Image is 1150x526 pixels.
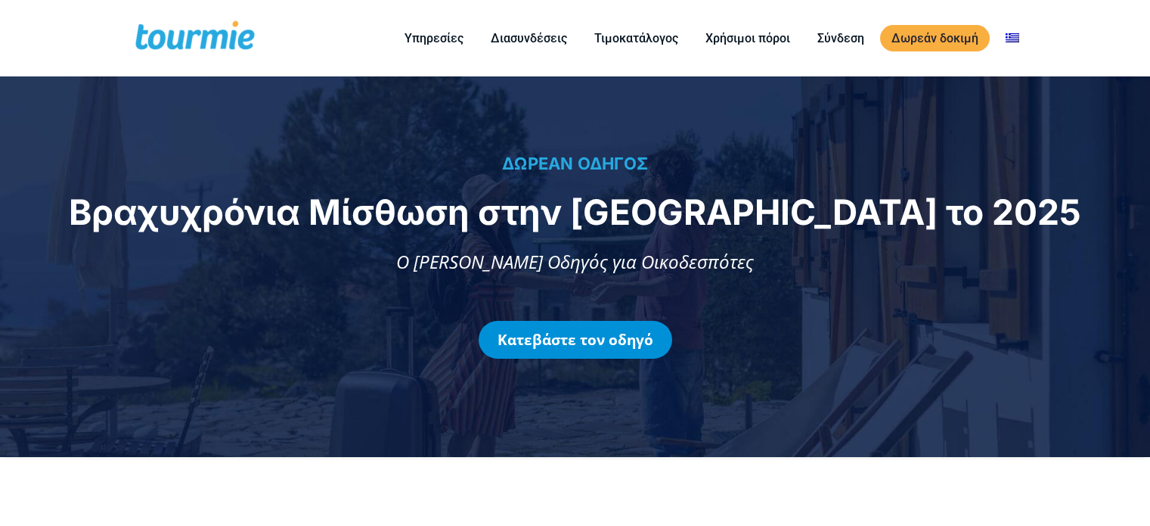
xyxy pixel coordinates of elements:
a: Δωρεάν δοκιμή [880,25,990,51]
span: Ο [PERSON_NAME] Οδηγός για Οικοδεσπότες [396,249,754,274]
a: Τιμοκατάλογος [583,29,690,48]
a: Υπηρεσίες [393,29,475,48]
a: Κατεβάστε τον οδηγό [479,321,672,359]
a: Χρήσιμοι πόροι [694,29,801,48]
span: Βραχυχρόνια Μίσθωση στην [GEOGRAPHIC_DATA] το 2025 [69,191,1081,233]
a: Σύνδεση [806,29,876,48]
span: ΔΩΡΕΑΝ ΟΔΗΓΟΣ [502,154,648,173]
a: Διασυνδέσεις [479,29,578,48]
